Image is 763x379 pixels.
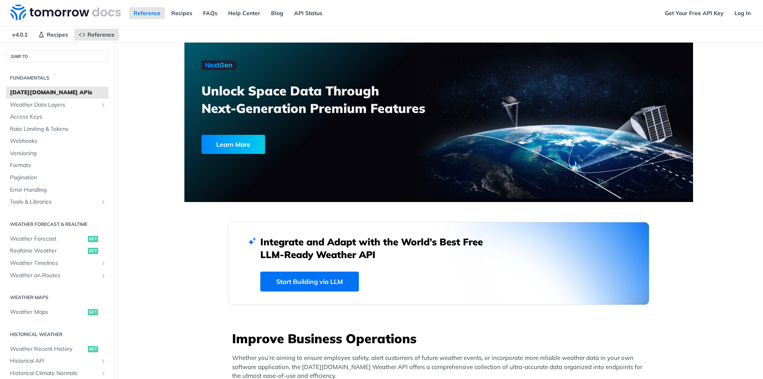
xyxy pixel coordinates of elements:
span: Weather Maps [10,308,86,316]
span: get [88,248,98,254]
a: Recipes [34,29,72,41]
a: FAQs [199,7,222,19]
a: Log In [730,7,755,19]
a: Error Handling [6,184,108,196]
span: Weather Recent History [10,345,86,353]
button: Show subpages for Weather Timelines [100,260,107,266]
button: Show subpages for Tools & Libraries [100,199,107,205]
span: Weather Forecast [10,235,86,243]
span: Realtime Weather [10,247,86,255]
button: Show subpages for Weather on Routes [100,272,107,279]
a: Webhooks [6,135,108,147]
a: Access Keys [6,111,108,123]
span: Recipes [47,31,68,38]
span: get [88,236,98,242]
button: Show subpages for Weather Data Layers [100,102,107,108]
button: Show subpages for Historical API [100,358,107,364]
a: Weather Data LayersShow subpages for Weather Data Layers [6,99,108,111]
a: Weather Mapsget [6,306,108,318]
span: get [88,346,98,352]
img: Tomorrow.io Weather API Docs [10,4,121,20]
a: Get Your Free API Key [660,7,728,19]
span: Pagination [10,174,107,182]
a: Start Building via LLM [260,272,359,292]
a: Recipes [167,7,197,19]
a: [DATE][DOMAIN_NAME] APIs [6,87,108,99]
div: Learn More [201,135,265,154]
h3: Unlock Space Data Through Next-Generation Premium Features [201,82,447,117]
span: Historical API [10,357,98,365]
span: Versioning [10,150,107,157]
a: Blog [267,7,288,19]
span: get [88,309,98,315]
a: Learn More [201,135,398,154]
span: Tools & Libraries [10,198,98,206]
h2: Weather Forecast & realtime [6,221,108,228]
a: Realtime Weatherget [6,245,108,257]
a: Reference [74,29,119,41]
h2: Fundamentals [6,74,108,82]
a: API Status [290,7,327,19]
button: JUMP TO [6,51,108,62]
a: Reference [129,7,165,19]
span: Error Handling [10,186,107,194]
h2: Historical Weather [6,331,108,338]
a: Weather Forecastget [6,233,108,245]
a: Pagination [6,172,108,184]
a: Weather on RoutesShow subpages for Weather on Routes [6,270,108,282]
span: Access Keys [10,113,107,121]
a: Historical APIShow subpages for Historical API [6,355,108,367]
span: Weather on Routes [10,272,98,280]
span: Weather Data Layers [10,101,98,109]
a: Tools & LibrariesShow subpages for Tools & Libraries [6,196,108,208]
img: NextGen [201,60,236,70]
span: Historical Climate Normals [10,369,98,377]
span: [DATE][DOMAIN_NAME] APIs [10,89,107,97]
a: Help Center [224,7,265,19]
a: Versioning [6,148,108,159]
span: Reference [87,31,114,38]
a: Rate Limiting & Tokens [6,123,108,135]
span: Formats [10,161,107,169]
h3: Improve Business Operations [232,330,649,347]
span: Weather Timelines [10,259,98,267]
span: Rate Limiting & Tokens [10,125,107,133]
h2: Weather Maps [6,294,108,301]
span: Webhooks [10,137,107,145]
span: v4.0.1 [8,29,32,41]
a: Formats [6,159,108,171]
h2: Integrate and Adapt with the World’s Best Free LLM-Ready Weather API [260,235,495,261]
a: Weather TimelinesShow subpages for Weather Timelines [6,257,108,269]
a: Weather Recent Historyget [6,343,108,355]
button: Show subpages for Historical Climate Normals [100,370,107,377]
